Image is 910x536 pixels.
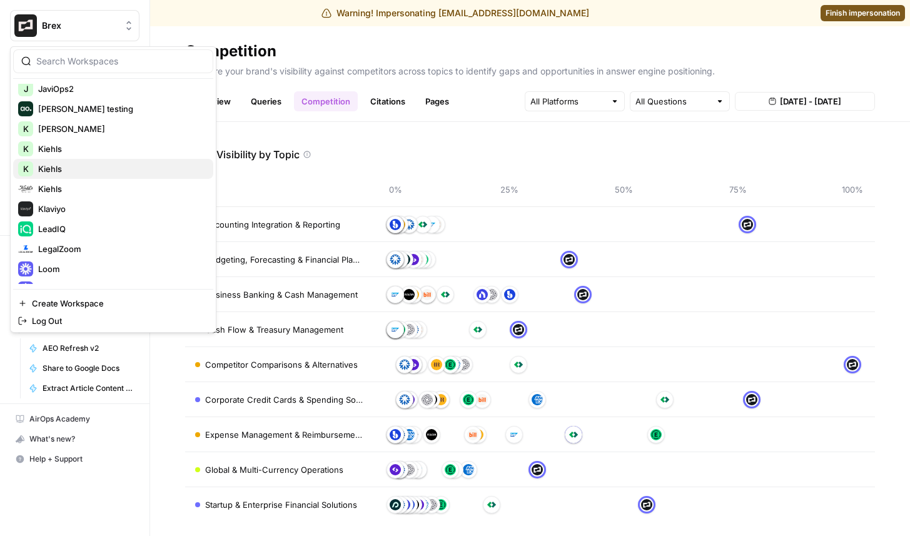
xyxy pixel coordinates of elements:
[205,323,343,336] span: Cash Flow & Treasury Management
[497,183,522,196] span: 25%
[445,464,456,475] img: nv9f19utebsesefv9e8hf7vno93r
[426,499,437,510] img: lrh2mueriarel2y2ccpycmcdkl1y
[659,394,670,405] img: thkgaf25lly1s6onyk0fm9nzh219
[321,7,589,19] div: Warning! Impersonating [EMAIL_ADDRESS][DOMAIN_NAME]
[403,324,415,335] img: lrh2mueriarel2y2ccpycmcdkl1y
[243,91,289,111] a: Queries
[42,19,118,32] span: Brex
[43,383,134,394] span: Extract Article Content v.2
[383,183,408,196] span: 0%
[38,263,203,275] span: Loom
[390,429,401,440] img: 8k0vpuqgayllwz5ovycu2yw0sezz
[13,312,213,330] a: Log Out
[43,343,134,354] span: AEO Refresh v2
[24,83,28,95] span: J
[390,289,401,300] img: ss4mwbwqd2xocl98d3czqzzj6awy
[10,10,139,41] button: Workspace: Brex
[38,103,203,115] span: [PERSON_NAME] testing
[205,498,357,511] span: Startup & Enterprise Financial Solutions
[440,289,451,300] img: thkgaf25lly1s6onyk0fm9nzh219
[363,91,413,111] a: Citations
[38,243,203,255] span: LegalZoom
[205,393,363,406] span: Corporate Credit Cards & Spending Solutions
[23,143,29,155] span: K
[403,464,415,475] img: lrh2mueriarel2y2ccpycmcdkl1y
[399,394,410,405] img: vpkcfi42u8hsyzpv2f9q2k48unb0
[390,254,401,265] img: vpkcfi42u8hsyzpv2f9q2k48unb0
[530,95,605,108] input: All Platforms
[725,183,751,196] span: 75%
[13,295,213,312] a: Create Workspace
[435,499,447,510] img: nv9f19utebsesefv9e8hf7vno93r
[10,429,139,449] button: What's new?
[23,358,139,378] a: Share to Google Docs
[513,324,524,335] img: r62ylnxqpkxxzhvap3cpgzvzftzw
[23,123,29,135] span: K
[408,359,419,370] img: vn60pjicufsc8lgl4gusbr0shsn4
[23,163,29,175] span: K
[780,95,841,108] span: [DATE] - [DATE]
[564,254,575,265] img: r62ylnxqpkxxzhvap3cpgzvzftzw
[532,464,543,475] img: r62ylnxqpkxxzhvap3cpgzvzftzw
[23,338,139,358] a: AEO Refresh v2
[426,429,437,440] img: kdxov251ic7b92t5csh260nah06d
[840,183,865,196] span: 100%
[18,261,33,276] img: Loom Logo
[185,41,276,61] div: Competition
[43,363,134,374] span: Share to Google Docs
[742,219,753,230] img: r62ylnxqpkxxzhvap3cpgzvzftzw
[426,219,437,230] img: ss4mwbwqd2xocl98d3czqzzj6awy
[403,429,415,440] img: h4bau9jr31b1pyavpgvblgk3uq29
[390,464,401,475] img: vn60pjicufsc8lgl4gusbr0shsn4
[10,449,139,469] button: Help + Support
[826,8,900,19] span: Finish impersonation
[431,359,442,370] img: lnwsrvugt38i6wgehz6qjtfewm3g
[650,429,662,440] img: nv9f19utebsesefv9e8hf7vno93r
[10,409,139,429] a: AirOps Academy
[435,394,447,405] img: lnwsrvugt38i6wgehz6qjtfewm3g
[18,101,33,116] img: Justina testing Logo
[38,83,203,95] span: JaviOps2
[568,429,579,440] img: thkgaf25lly1s6onyk0fm9nzh219
[390,219,401,230] img: 8k0vpuqgayllwz5ovycu2yw0sezz
[38,143,203,155] span: Kiehls
[18,221,33,236] img: LeadIQ Logo
[422,289,433,300] img: 8d9y3p3ff6f0cagp7qj26nr6e6gp
[11,430,139,448] div: What's new?
[38,223,203,235] span: LeadIQ
[29,413,134,425] span: AirOps Academy
[821,5,905,21] a: Finish impersonation
[735,92,875,111] button: [DATE] - [DATE]
[408,254,419,265] img: vn60pjicufsc8lgl4gusbr0shsn4
[23,378,139,398] a: Extract Article Content v.2
[14,14,37,37] img: Brex Logo
[467,429,478,440] img: 8d9y3p3ff6f0cagp7qj26nr6e6gp
[38,123,203,135] span: [PERSON_NAME]
[38,163,203,175] span: Kiehls
[38,283,203,295] span: Loom
[36,55,205,68] input: Search Workspaces
[294,91,358,111] a: Competition
[205,253,363,266] span: Budgeting, Forecasting & Financial Planning
[746,394,757,405] img: r62ylnxqpkxxzhvap3cpgzvzftzw
[847,359,858,370] img: r62ylnxqpkxxzhvap3cpgzvzftzw
[18,201,33,216] img: Klaviyo Logo
[185,147,300,162] p: Brand Visibility by Topic
[418,91,457,111] a: Pages
[205,288,358,301] span: Business Banking & Cash Management
[29,453,134,465] span: Help + Support
[32,297,203,310] span: Create Workspace
[635,95,710,108] input: All Questions
[38,203,203,215] span: Klaviyo
[463,394,474,405] img: nv9f19utebsesefv9e8hf7vno93r
[477,289,488,300] img: dpuy9fgtzzbozrcqu5bcrvvrk61u
[641,499,652,510] img: r62ylnxqpkxxzhvap3cpgzvzftzw
[32,315,203,327] span: Log Out
[185,61,875,78] p: Compare your brand's visibility against competitors across topics to identify gaps and opportunit...
[463,464,474,475] img: h4bau9jr31b1pyavpgvblgk3uq29
[513,359,524,370] img: thkgaf25lly1s6onyk0fm9nzh219
[486,289,497,300] img: lrh2mueriarel2y2ccpycmcdkl1y
[390,499,401,510] img: xj8oqtwscbm4q0k8oh3mbfq9v8m5
[390,324,401,335] img: ss4mwbwqd2xocl98d3czqzzj6awy
[612,183,637,196] span: 50%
